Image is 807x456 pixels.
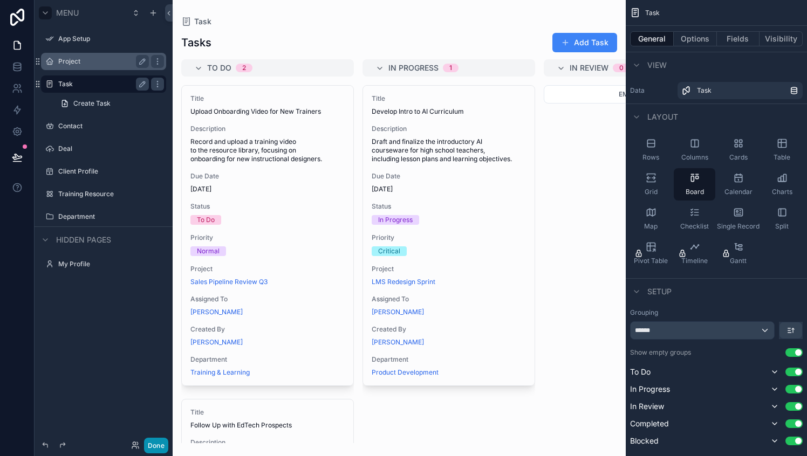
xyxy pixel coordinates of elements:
span: To Do [630,367,651,377]
span: Cards [729,153,748,162]
button: Table [761,134,803,166]
button: Split [761,203,803,235]
button: Fields [717,31,760,46]
label: Task [58,80,145,88]
button: Grid [630,168,672,201]
span: Pivot Table [634,257,668,265]
label: Contact [58,122,164,130]
span: Hidden pages [56,234,111,245]
span: Single Record [717,222,760,231]
button: Columns [674,134,715,166]
button: Done [144,438,168,453]
span: Split [775,222,789,231]
span: Task [697,86,712,95]
button: Cards [717,134,759,166]
button: Options [674,31,717,46]
span: Checklist [680,222,709,231]
span: Setup [647,286,672,297]
span: Create Task [73,99,111,108]
button: Map [630,203,672,235]
label: Show empty groups [630,348,691,357]
span: Completed [630,418,669,429]
span: Calendar [724,188,753,196]
span: Task [645,9,660,17]
button: Rows [630,134,672,166]
a: Create Task [54,95,166,112]
span: Gantt [730,257,747,265]
label: Training Resource [58,190,164,198]
span: Columns [681,153,708,162]
label: Department [58,212,164,221]
span: Charts [772,188,792,196]
label: Grouping [630,308,658,317]
span: Grid [645,188,658,196]
span: View [647,60,667,71]
span: In Progress [630,384,670,395]
label: Project [58,57,145,66]
span: Menu [56,8,79,18]
label: App Setup [58,34,164,43]
label: Client Profile [58,167,164,176]
button: Charts [761,168,803,201]
span: Layout [647,112,678,122]
button: Board [674,168,715,201]
label: Deal [58,144,164,153]
span: Board [686,188,704,196]
button: Single Record [717,203,759,235]
span: Rows [642,153,659,162]
span: Timeline [681,257,708,265]
a: Task [678,82,803,99]
button: Checklist [674,203,715,235]
span: Blocked [630,436,659,446]
button: Pivot Table [630,237,672,270]
span: Map [644,222,658,231]
span: Table [774,153,790,162]
button: Timeline [674,237,715,270]
button: Calendar [717,168,759,201]
span: In Review [630,401,664,412]
button: Gantt [717,237,759,270]
button: Visibility [760,31,803,46]
label: My Profile [58,260,164,268]
label: Data [630,86,673,95]
button: General [630,31,674,46]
